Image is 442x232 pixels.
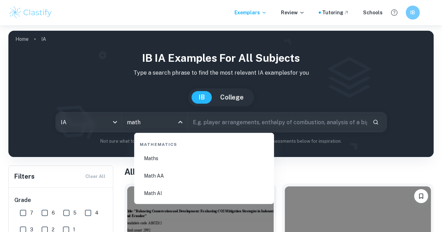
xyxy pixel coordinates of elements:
[95,209,99,217] span: 4
[322,9,349,16] a: Tutoring
[15,34,29,44] a: Home
[175,117,185,127] button: Close
[363,9,383,16] a: Schools
[56,112,122,132] div: IA
[234,9,267,16] p: Exemplars
[137,168,271,184] li: Math AA
[8,6,53,20] img: Clastify logo
[14,138,428,145] p: Not sure what to search for? You can always look through our example Internal Assessments below f...
[213,91,251,104] button: College
[14,50,428,66] h1: IB IA examples for all subjects
[124,165,434,178] h1: All IA Examples
[73,209,77,217] span: 5
[14,196,108,204] h6: Grade
[8,31,434,157] img: profile cover
[52,209,55,217] span: 6
[14,172,35,181] h6: Filters
[41,35,46,43] p: IA
[14,69,428,77] p: Type a search phrase to find the most relevant IA examples for you
[137,150,271,166] li: Maths
[388,7,400,18] button: Help and Feedback
[414,189,428,203] button: Bookmark
[188,112,367,132] input: E.g. player arrangements, enthalpy of combustion, analysis of a big city...
[409,9,417,16] h6: IB
[137,136,271,150] div: Mathematics
[30,209,33,217] span: 7
[137,185,271,201] li: Math AI
[406,6,420,20] button: IB
[370,116,382,128] button: Search
[191,91,212,104] button: IB
[281,9,305,16] p: Review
